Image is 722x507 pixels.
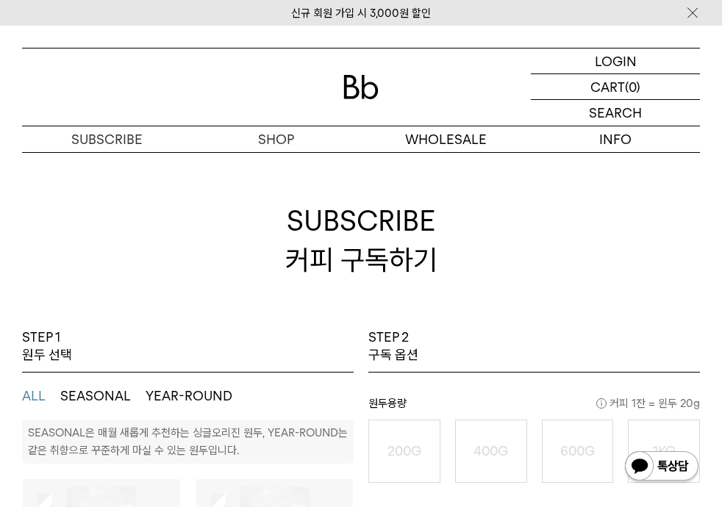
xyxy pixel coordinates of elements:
[60,387,131,405] button: SEASONAL
[628,420,700,483] button: 1KG
[531,74,700,100] a: CART (0)
[368,420,440,483] button: 200G
[22,328,72,364] p: STEP 1 원두 선택
[291,7,431,20] a: 신규 회원 가입 시 3,000원 할인
[623,450,700,485] img: 카카오톡 채널 1:1 채팅 버튼
[542,420,614,483] button: 600G
[22,126,192,152] a: SUBSCRIBE
[560,443,595,459] o: 600G
[192,126,362,152] a: SHOP
[28,426,348,457] p: SEASONAL은 매월 새롭게 추천하는 싱글오리진 원두, YEAR-ROUND는 같은 취향으로 꾸준하게 마실 수 있는 원두입니다.
[531,126,701,152] p: INFO
[455,420,527,483] button: 400G
[361,126,531,152] p: WHOLESALE
[22,152,700,328] h2: SUBSCRIBE 커피 구독하기
[146,387,232,405] button: YEAR-ROUND
[653,443,676,459] o: 1KG
[387,443,421,459] o: 200G
[368,395,700,420] p: 원두용량
[473,443,508,459] o: 400G
[625,74,640,99] p: (0)
[22,387,46,405] button: ALL
[531,48,700,74] a: LOGIN
[596,395,700,412] span: 커피 1잔 = 윈두 20g
[595,48,637,73] p: LOGIN
[343,75,379,99] img: 로고
[368,328,418,364] p: STEP 2 구독 옵션
[590,74,625,99] p: CART
[589,100,642,126] p: SEARCH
